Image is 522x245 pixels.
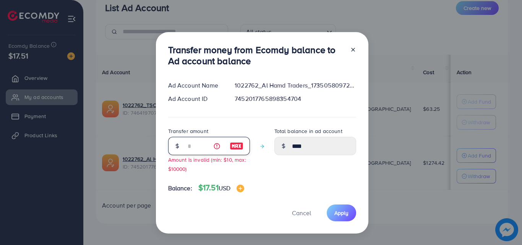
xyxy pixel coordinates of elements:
h3: Transfer money from Ecomdy balance to Ad account balance [168,44,344,67]
span: USD [219,184,230,192]
div: 7452017765898354704 [229,94,362,103]
button: Apply [327,204,356,221]
div: 1022762_Al Hamd Traders_1735058097282 [229,81,362,90]
label: Total balance in ad account [274,127,342,135]
h4: $17.51 [198,183,244,193]
span: Apply [334,209,349,217]
small: Amount is invalid (min: $10, max: $10000) [168,156,246,172]
label: Transfer amount [168,127,208,135]
div: Ad Account ID [162,94,229,103]
button: Cancel [282,204,321,221]
img: image [230,141,243,151]
span: Cancel [292,209,311,217]
span: Balance: [168,184,192,193]
div: Ad Account Name [162,81,229,90]
img: image [237,185,244,192]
